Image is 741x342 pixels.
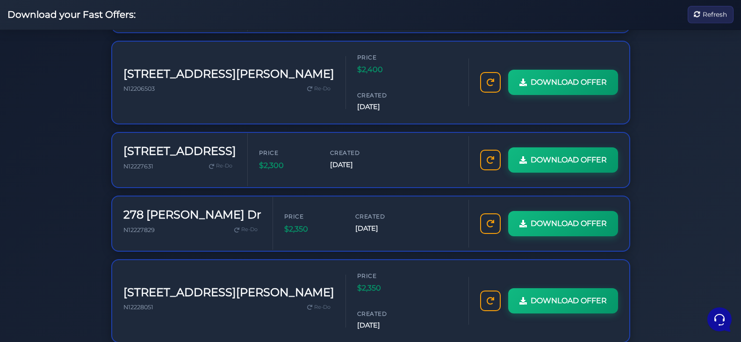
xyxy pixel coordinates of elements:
[123,145,236,158] h3: [STREET_ADDRESS]
[259,160,315,172] span: $2,300
[508,147,618,173] a: DOWNLOAD OFFER
[123,163,153,170] span: N12227631
[508,288,618,313] a: DOWNLOAD OFFER
[123,286,334,299] h3: [STREET_ADDRESS][PERSON_NAME]
[67,99,131,107] span: Start a Conversation
[357,271,413,280] span: Price
[15,67,34,86] img: dark
[230,224,261,236] a: Re-Do
[330,148,386,157] span: Created
[531,76,607,88] span: DOWNLOAD OFFER
[357,320,413,331] span: [DATE]
[357,53,413,62] span: Price
[508,70,618,95] a: DOWNLOAD OFFER
[355,223,411,234] span: [DATE]
[303,301,334,313] a: Re-Do
[330,160,386,170] span: [DATE]
[688,6,734,23] button: Refresh
[28,269,44,277] p: Home
[7,9,136,21] h2: Download your Fast Offers:
[531,218,607,230] span: DOWNLOAD OFFER
[303,83,334,95] a: Re-Do
[284,223,340,235] span: $2,350
[284,212,340,221] span: Price
[123,67,334,81] h3: [STREET_ADDRESS][PERSON_NAME]
[80,269,107,277] p: Messages
[7,7,157,37] h2: Hello [PERSON_NAME] 👋
[123,85,155,92] span: N12206503
[15,131,64,138] span: Find an Answer
[116,131,172,138] a: Open Help Center
[123,304,153,311] span: N12228051
[216,162,232,170] span: Re-Do
[145,269,157,277] p: Help
[355,212,411,221] span: Created
[531,295,607,307] span: DOWNLOAD OFFER
[122,256,180,277] button: Help
[241,226,258,234] span: Re-Do
[508,211,618,236] a: DOWNLOAD OFFER
[123,226,155,233] span: N12227829
[21,151,153,160] input: Search for an Article...
[65,256,122,277] button: Messages
[703,10,727,20] span: Refresh
[314,85,331,93] span: Re-Do
[259,148,315,157] span: Price
[15,52,76,60] span: Your Conversations
[357,309,413,318] span: Created
[151,52,172,60] a: See all
[357,91,413,100] span: Created
[30,67,49,86] img: dark
[15,94,172,112] button: Start a Conversation
[705,306,734,334] iframe: Customerly Messenger Launcher
[205,160,236,172] a: Re-Do
[7,256,65,277] button: Home
[357,282,413,294] span: $2,350
[123,208,261,222] h3: 278 [PERSON_NAME] Dr
[357,64,413,76] span: $2,400
[357,102,413,112] span: [DATE]
[531,154,607,166] span: DOWNLOAD OFFER
[314,303,331,312] span: Re-Do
